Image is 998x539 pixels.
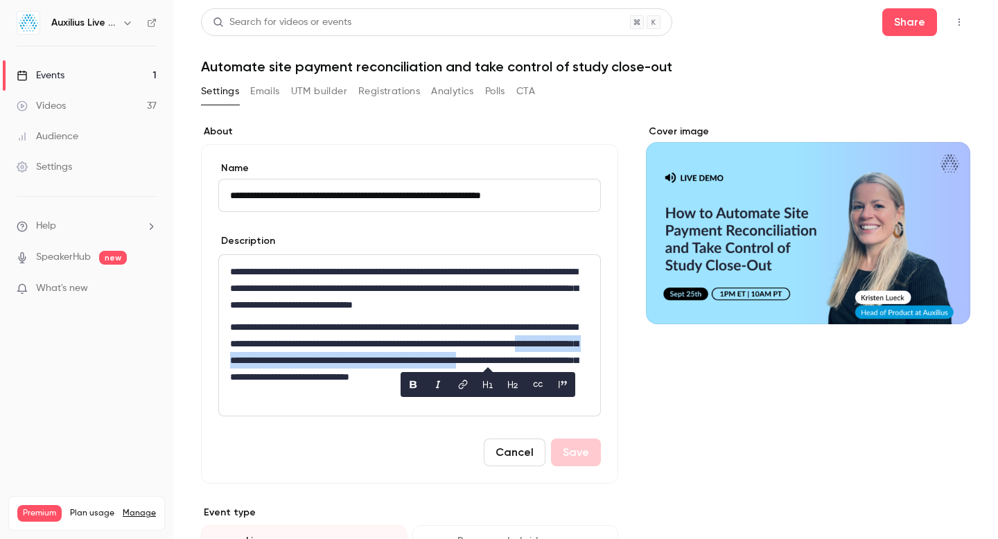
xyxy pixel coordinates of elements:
img: Auxilius Live Sessions [17,12,40,34]
span: Premium [17,505,62,522]
button: Settings [201,80,239,103]
div: Events [17,69,64,82]
label: Name [218,161,601,175]
button: blockquote [552,373,574,396]
button: Emails [250,80,279,103]
section: description [218,254,601,416]
label: Cover image [646,125,970,139]
button: Cancel [484,439,545,466]
button: CTA [516,80,535,103]
button: UTM builder [291,80,347,103]
button: italic [427,373,449,396]
button: bold [402,373,424,396]
div: Videos [17,99,66,113]
h1: Automate site payment reconciliation and take control of study close-out [201,58,970,75]
button: Share [882,8,937,36]
a: Manage [123,508,156,519]
div: Settings [17,160,72,174]
button: Polls [485,80,505,103]
span: What's new [36,281,88,296]
span: new [99,251,127,265]
span: Plan usage [70,508,114,519]
button: link [452,373,474,396]
h6: Auxilius Live Sessions [51,16,116,30]
iframe: Noticeable Trigger [140,283,157,295]
section: Cover image [646,125,970,324]
button: Registrations [358,80,420,103]
div: Audience [17,130,78,143]
div: Search for videos or events [213,15,351,30]
li: help-dropdown-opener [17,219,157,233]
label: Description [218,234,275,248]
label: About [201,125,618,139]
p: Event type [201,506,618,520]
button: Analytics [431,80,474,103]
a: SpeakerHub [36,250,91,265]
div: editor [219,255,600,416]
span: Help [36,219,56,233]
